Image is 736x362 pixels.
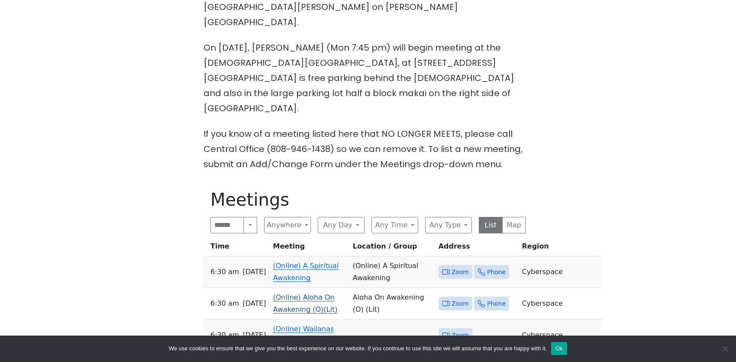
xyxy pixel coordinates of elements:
[518,256,601,288] td: Cyberspace
[452,298,469,309] span: Zoom
[270,240,349,256] th: Meeting
[273,262,339,282] a: (Online) A Spiritual Awakening
[487,298,506,309] span: Phone
[210,297,239,310] span: 6:30 AM
[435,240,519,256] th: Address
[349,256,435,288] td: (Online) A Spiritual Awakening
[518,240,601,256] th: Region
[721,344,730,353] span: No
[349,240,435,256] th: Location / Group
[203,240,270,256] th: Time
[169,344,547,353] span: We use cookies to ensure that we give you the best experience on our website. If you continue to ...
[349,288,435,320] td: Aloha On Awakening (O) (Lit)
[371,217,418,233] button: Any Time
[243,217,257,233] button: Search
[551,342,567,355] button: Ok
[210,217,244,233] input: Search
[242,266,266,278] span: [DATE]
[203,126,533,172] p: If you know of a meeting listed here that NO LONGER MEETS, please call Central Office (808-946-14...
[452,267,469,278] span: Zoom
[487,267,506,278] span: Phone
[210,329,239,341] span: 6:30 AM
[479,217,503,233] button: List
[210,266,239,278] span: 6:30 AM
[273,293,338,314] a: (Online) Aloha On Awakening (O)(Lit)
[318,217,365,233] button: Any Day
[264,217,311,233] button: Anywhere
[425,217,472,233] button: Any Type
[242,297,266,310] span: [DATE]
[452,330,469,341] span: Zoom
[203,40,533,116] p: On [DATE], [PERSON_NAME] (Mon 7:45 pm) will begin meeting at the [DEMOGRAPHIC_DATA][GEOGRAPHIC_DA...
[502,217,526,233] button: Map
[273,325,334,345] a: (Online) Wailanas Ghost
[242,329,266,341] span: [DATE]
[518,288,601,320] td: Cyberspace
[210,189,526,210] h1: Meetings
[518,320,601,351] td: Cyberspace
